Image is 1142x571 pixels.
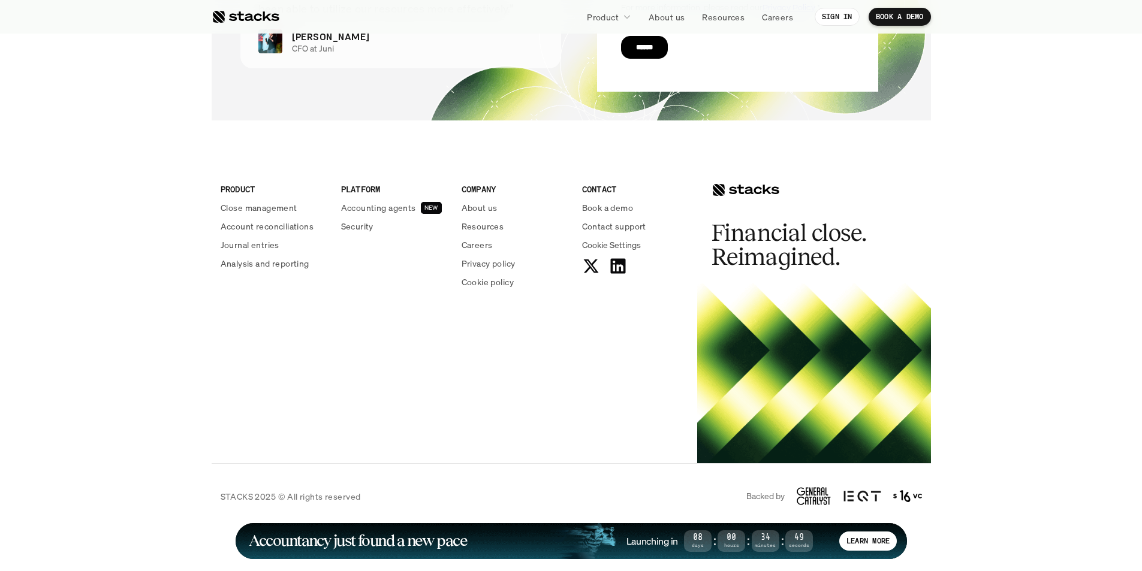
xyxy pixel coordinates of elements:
h1: Accountancy just found a new pace [249,534,468,548]
p: About us [462,201,498,214]
a: Account reconciliations [221,220,327,232]
p: Accounting agents [341,201,416,214]
h2: Financial close. Reimagined. [712,221,891,269]
a: Accounting agentsNEW [341,201,447,214]
a: Careers [755,6,800,28]
span: Days [684,543,712,548]
h4: Launching in [626,534,678,548]
p: SIGN IN [822,13,852,21]
p: Careers [762,11,793,23]
p: STACKS 2025 © All rights reserved [221,490,361,503]
strong: : [779,534,785,548]
a: Journal entries [221,238,327,251]
p: Privacy policy [462,257,516,270]
span: Cookie Settings [582,238,641,251]
span: 34 [752,534,779,541]
p: About us [649,11,685,23]
button: Cookie Trigger [582,238,641,251]
a: Contact support [582,220,688,232]
a: BOOK A DEMO [869,8,931,26]
p: PRODUCT [221,183,327,195]
span: 49 [785,534,813,541]
a: Careers [462,238,568,251]
a: Accountancy just found a new paceLaunching in08Days:00Hours:34Minutes:49SecondsLEARN MORE [236,523,907,559]
span: Hours [718,543,745,548]
p: Careers [462,238,493,251]
p: Book a demo [582,201,634,214]
p: Backed by [746,491,785,501]
p: Close management [221,201,297,214]
a: About us [641,6,692,28]
p: [PERSON_NAME] [292,29,370,44]
a: Resources [695,6,752,28]
span: 08 [684,534,712,541]
span: Seconds [785,543,813,548]
p: COMPANY [462,183,568,195]
a: Privacy policy [462,257,568,270]
h2: NEW [424,204,438,212]
p: Contact support [582,220,646,232]
p: Account reconciliations [221,220,314,232]
p: Cookie policy [462,276,514,288]
strong: : [745,534,751,548]
a: SIGN IN [815,8,860,26]
a: Analysis and reporting [221,257,327,270]
a: Security [341,220,447,232]
a: Resources [462,220,568,232]
p: LEARN MORE [846,537,890,545]
a: Cookie policy [462,276,568,288]
p: Product [587,11,619,23]
p: BOOK A DEMO [876,13,924,21]
a: About us [462,201,568,214]
a: Privacy Policy [141,277,194,286]
p: Analysis and reporting [221,257,309,270]
a: Book a demo [582,201,688,214]
p: Resources [702,11,745,23]
span: Minutes [752,543,779,548]
p: Security [341,220,373,232]
p: Journal entries [221,238,279,251]
strong: : [712,534,718,548]
p: CFO at Juni [292,44,534,54]
span: 00 [718,534,745,541]
p: CONTACT [582,183,688,195]
p: Resources [462,220,504,232]
p: PLATFORM [341,183,447,195]
a: Close management [221,201,327,214]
